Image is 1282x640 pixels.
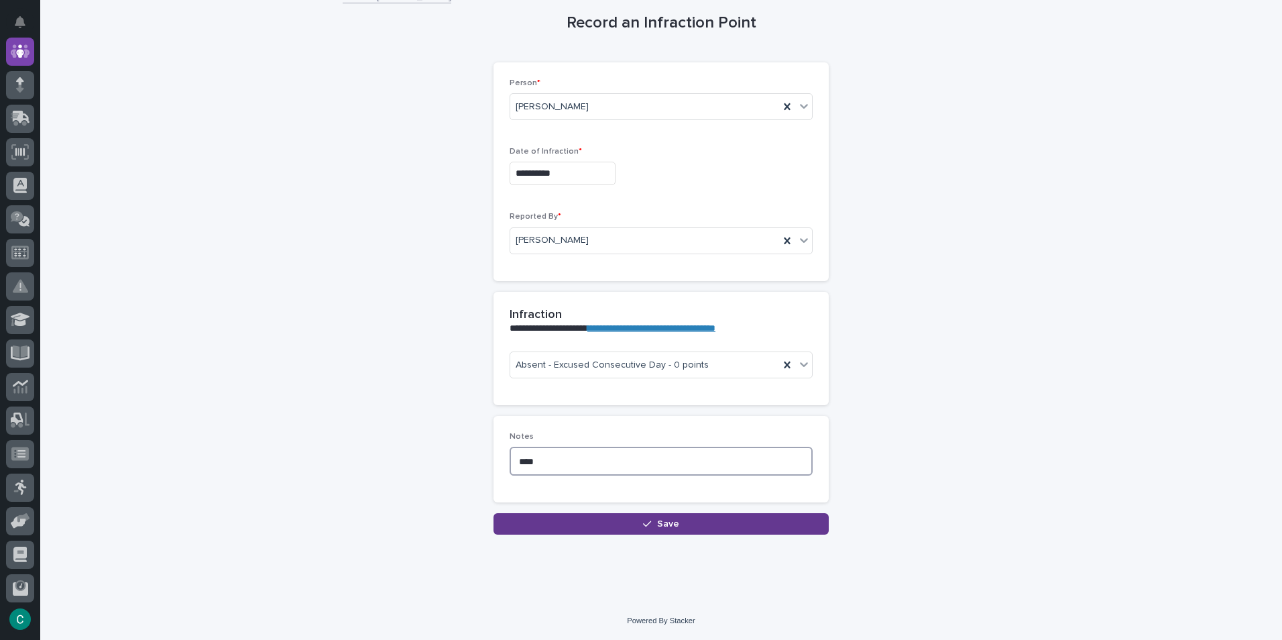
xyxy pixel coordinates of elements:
[627,617,695,625] a: Powered By Stacker
[516,358,709,372] span: Absent - Excused Consecutive Day - 0 points
[516,100,589,114] span: [PERSON_NAME]
[17,16,34,38] div: Notifications
[493,513,829,535] button: Save
[510,213,561,221] span: Reported By
[510,433,534,441] span: Notes
[510,308,562,323] h2: Infraction
[493,13,829,33] h1: Record an Infraction Point
[6,605,34,633] button: users-avatar
[657,519,679,529] span: Save
[6,8,34,36] button: Notifications
[510,148,582,156] span: Date of Infraction
[516,233,589,248] span: [PERSON_NAME]
[510,79,540,87] span: Person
